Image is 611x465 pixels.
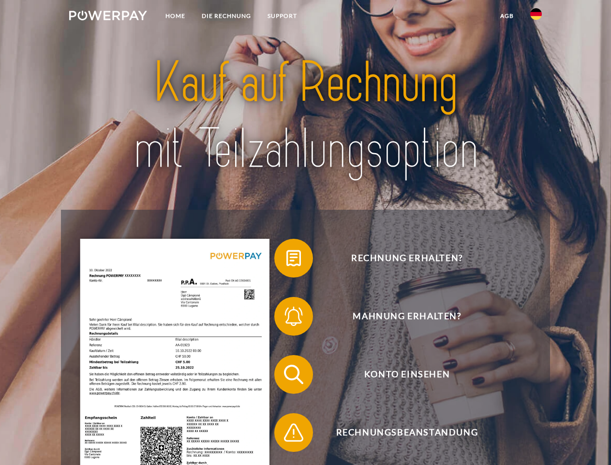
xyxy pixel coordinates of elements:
img: de [530,8,542,20]
img: title-powerpay_de.svg [92,46,519,186]
a: Home [157,7,194,25]
img: qb_bill.svg [282,246,306,270]
span: Rechnung erhalten? [288,239,525,278]
span: Mahnung erhalten? [288,297,525,336]
a: SUPPORT [259,7,305,25]
button: Rechnung erhalten? [274,239,526,278]
button: Mahnung erhalten? [274,297,526,336]
span: Rechnungsbeanstandung [288,413,525,452]
a: agb [492,7,522,25]
span: Konto einsehen [288,355,525,394]
button: Rechnungsbeanstandung [274,413,526,452]
a: DIE RECHNUNG [194,7,259,25]
img: logo-powerpay-white.svg [69,11,147,20]
img: qb_bell.svg [282,304,306,328]
button: Konto einsehen [274,355,526,394]
img: qb_search.svg [282,362,306,387]
img: qb_warning.svg [282,420,306,445]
